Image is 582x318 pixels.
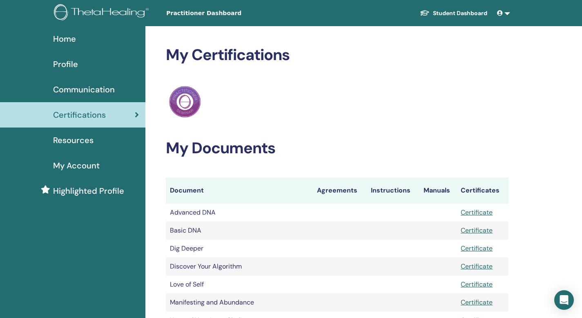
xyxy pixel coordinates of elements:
[166,293,313,311] td: Manifesting and Abundance
[419,177,457,204] th: Manuals
[166,177,313,204] th: Document
[166,275,313,293] td: Love of Self
[53,58,78,70] span: Profile
[420,9,430,16] img: graduation-cap-white.svg
[166,46,508,65] h2: My Certifications
[461,280,493,289] a: Certificate
[166,9,289,18] span: Practitioner Dashboard
[53,159,100,172] span: My Account
[461,244,493,253] a: Certificate
[461,298,493,307] a: Certificate
[53,134,94,146] span: Resources
[53,185,124,197] span: Highlighted Profile
[53,109,106,121] span: Certifications
[457,177,508,204] th: Certificates
[461,208,493,217] a: Certificate
[169,86,201,118] img: Practitioner
[53,83,115,96] span: Communication
[367,177,419,204] th: Instructions
[461,262,493,271] a: Certificate
[413,6,494,21] a: Student Dashboard
[554,290,574,310] div: Open Intercom Messenger
[461,226,493,235] a: Certificate
[166,204,313,222] td: Advanced DNA
[313,177,367,204] th: Agreements
[166,240,313,258] td: Dig Deeper
[166,139,508,158] h2: My Documents
[54,4,152,22] img: logo.png
[166,258,313,275] td: Discover Your Algorithm
[53,33,76,45] span: Home
[166,222,313,240] td: Basic DNA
